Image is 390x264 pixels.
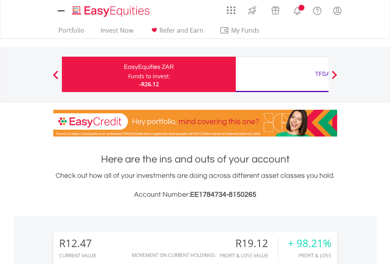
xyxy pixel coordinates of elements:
a: Notifications [287,2,307,18]
div: Check out how all of your investments are doing across different asset classes you hold. [53,170,337,200]
img: thrive-v2.svg [246,4,259,17]
div: Movement on Current Holdings: [132,253,216,258]
span: Refer and Earn [159,26,203,35]
a: Portfolio [55,26,88,39]
a: FAQ's and Support [307,2,327,18]
div: R12.47 [59,238,96,249]
a: Invest Now [97,26,136,39]
span: My Funds [220,25,271,35]
div: Funds to invest: [128,72,170,80]
div: R19.12 [220,238,278,249]
div: Profit & Loss Value [220,253,278,258]
img: vouchers-v2.svg [269,4,282,17]
img: EasyEquities_Logo.png [71,5,153,18]
button: Previous [48,74,63,82]
div: CURRENT VALUE [59,253,96,258]
div: EasyEquities ZAR [67,61,231,72]
a: AppsGrid [222,2,241,15]
div: Profit & Loss [288,253,331,258]
a: Vouchers [264,2,287,17]
a: Refer and Earn [146,26,207,39]
h3: Account Number: [53,189,337,200]
a: My Profile [327,2,347,19]
img: EasyCredit Promotion Banner [53,110,337,137]
span: -R26.12 [139,80,159,88]
a: Home page [69,2,153,18]
button: Next [327,74,342,82]
div: + 98.21% [288,238,331,249]
span: EE1784734-8150265 [190,191,256,198]
img: grid-menu-icon.svg [227,6,235,15]
h1: Here are the ins and outs of your account [53,152,337,166]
